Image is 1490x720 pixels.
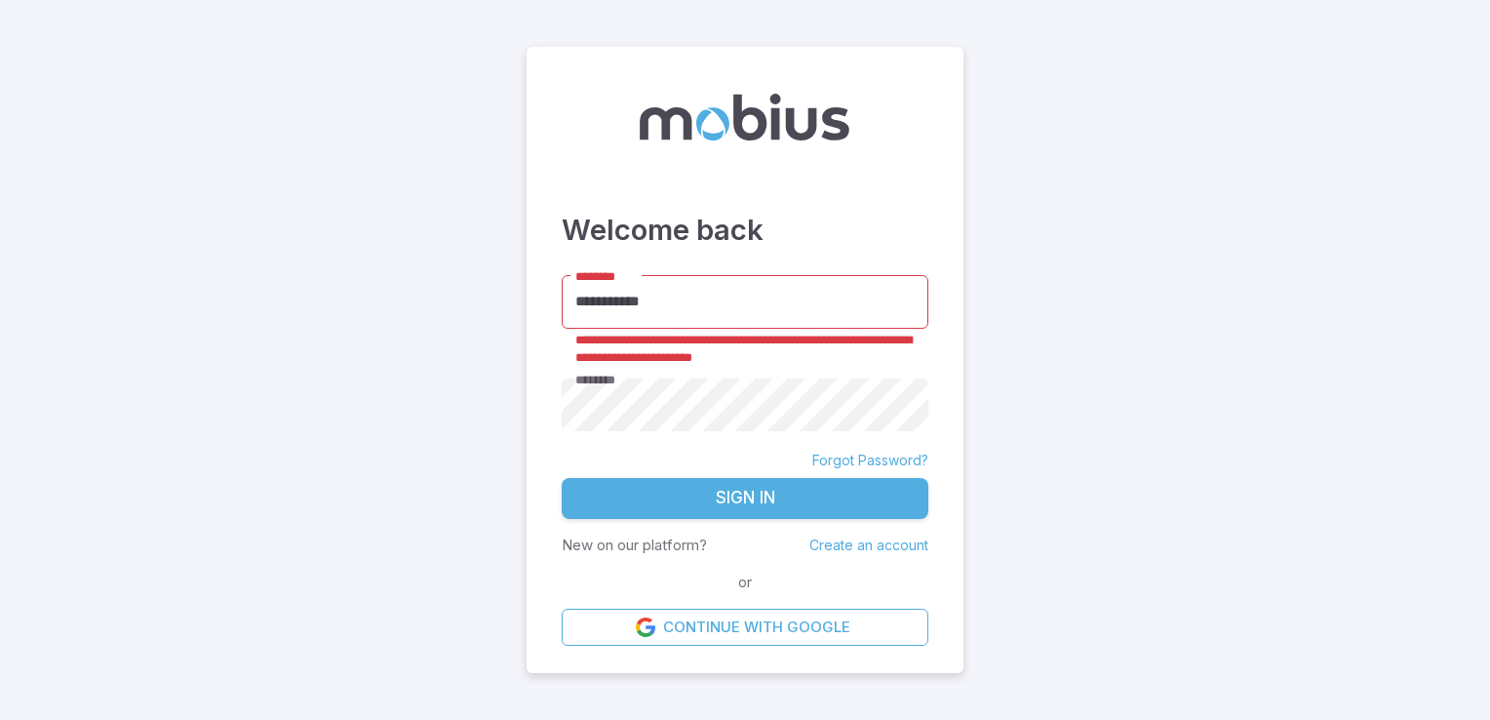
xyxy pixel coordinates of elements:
p: New on our platform? [562,535,707,556]
a: Create an account [809,537,928,553]
a: Continue with Google [562,609,928,646]
span: or [733,572,757,593]
a: Forgot Password? [812,451,928,470]
h3: Welcome back [562,209,928,252]
button: Sign In [562,478,928,519]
